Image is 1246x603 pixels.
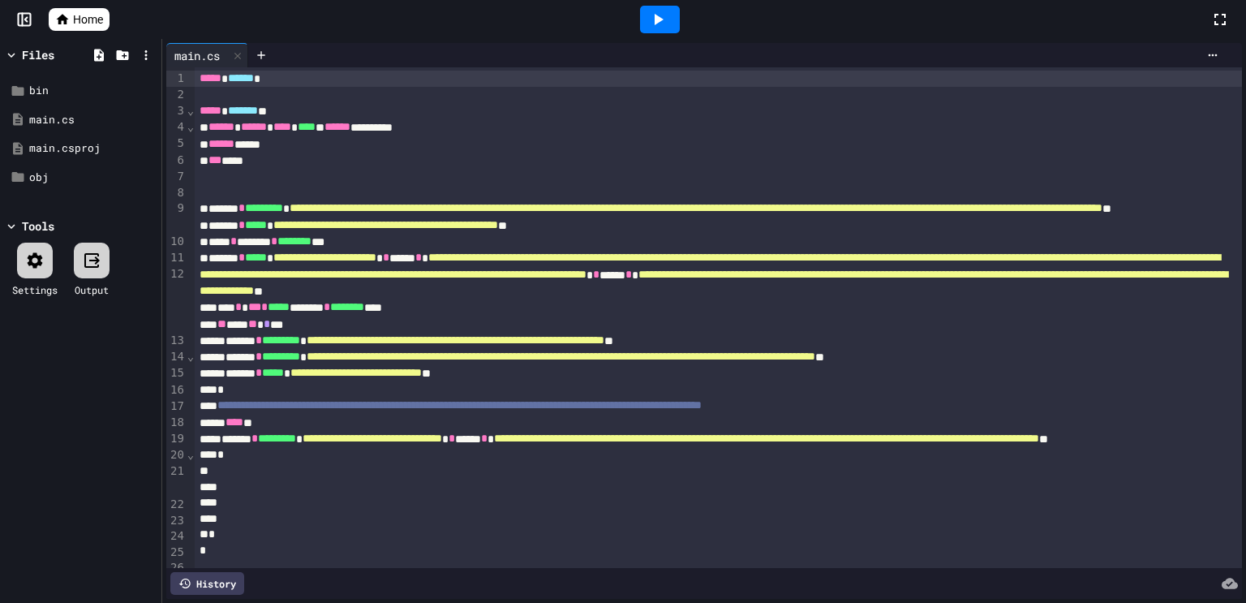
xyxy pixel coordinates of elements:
div: 23 [166,513,187,529]
div: bin [29,83,156,99]
a: Home [49,8,110,31]
div: 21 [166,463,187,497]
div: 18 [166,415,187,431]
div: 10 [166,234,187,250]
div: 24 [166,528,187,545]
iframe: chat widget [1111,467,1230,536]
div: 9 [166,200,187,234]
div: main.csproj [29,140,156,157]
div: History [170,572,244,595]
div: 15 [166,365,187,381]
div: 20 [166,447,187,463]
div: 14 [166,349,187,365]
div: 12 [166,266,187,332]
div: 2 [166,87,187,103]
div: 3 [166,103,187,119]
div: 11 [166,250,187,266]
div: 22 [166,497,187,513]
div: 6 [166,153,187,169]
iframe: chat widget [1178,538,1230,587]
div: 26 [166,560,187,576]
span: Home [73,11,103,28]
div: Files [22,46,54,63]
div: 4 [166,119,187,136]
span: Fold line [187,104,195,117]
div: main.cs [166,43,248,67]
div: Output [75,282,109,297]
div: 16 [166,382,187,398]
div: 5 [166,136,187,152]
div: 8 [166,185,187,201]
div: 7 [166,169,187,185]
span: Fold line [187,448,195,461]
div: main.cs [166,47,228,64]
div: obj [29,170,156,186]
div: 17 [166,398,187,415]
div: Tools [22,218,54,235]
div: main.cs [29,112,156,128]
div: Settings [12,282,58,297]
div: 25 [166,545,187,561]
div: 1 [166,71,187,87]
div: 13 [166,333,187,349]
span: Fold line [187,350,195,363]
span: Fold line [187,120,195,133]
div: 19 [166,431,187,447]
